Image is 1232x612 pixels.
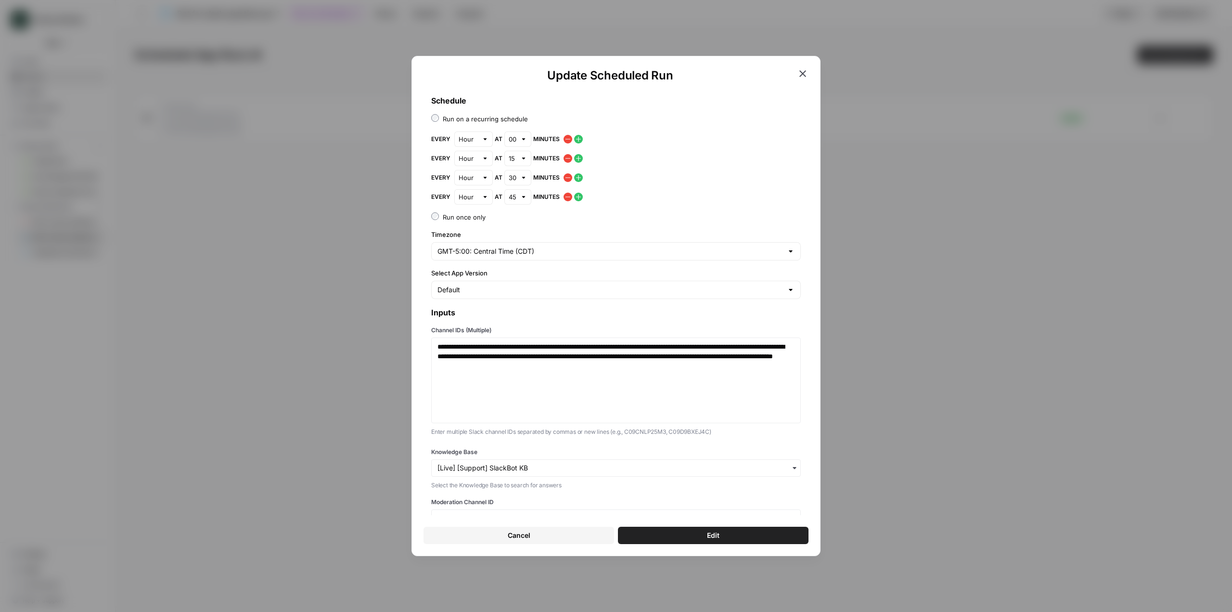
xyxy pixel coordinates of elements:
span: minutes [533,193,560,201]
span: Every [431,173,450,182]
input: 15 [509,154,516,163]
label: Timezone [431,230,801,239]
span: Every [431,193,450,201]
span: minutes [533,173,560,182]
input: Hour [459,192,478,202]
input: 45 [509,192,516,202]
span: at [495,193,502,201]
input: GMT-5:00: Central Time (CDT) [437,247,783,256]
p: Enter multiple Slack channel IDs separated by commas or new lines (e.g., C09CNLP25M3, C09D9BXEJ4C) [431,427,801,437]
input: [Live] [Support] SlackBot KB [437,463,795,473]
span: at [495,154,502,163]
span: Every [431,135,450,143]
div: Run on a recurring schedule [443,114,528,124]
input: Run once only [431,212,439,220]
b: Schedule [431,96,466,105]
button: Edit [618,527,808,544]
div: Run once only [443,212,486,222]
input: Hour [459,154,478,163]
b: Inputs [431,308,455,317]
button: Cancel [423,527,614,544]
span: at [495,135,502,143]
label: Select App Version [431,268,801,278]
label: Channel IDs (Multiple) [431,326,801,335]
span: Every [431,154,450,163]
span: minutes [533,154,560,163]
span: Edit [707,531,719,540]
h1: Update Scheduled Run [423,68,797,83]
input: Hour [459,134,478,144]
input: Run on a recurring schedule [431,114,439,122]
input: Default [437,285,783,295]
label: Moderation Channel ID [431,498,801,507]
label: Knowledge Base [431,448,801,456]
input: 30 [509,173,516,182]
input: 00 [509,134,516,144]
p: Select the Knowledge Base to search for answers [431,481,801,490]
input: Hour [459,173,478,182]
span: minutes [533,135,560,143]
span: Cancel [508,531,530,540]
span: at [495,173,502,182]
